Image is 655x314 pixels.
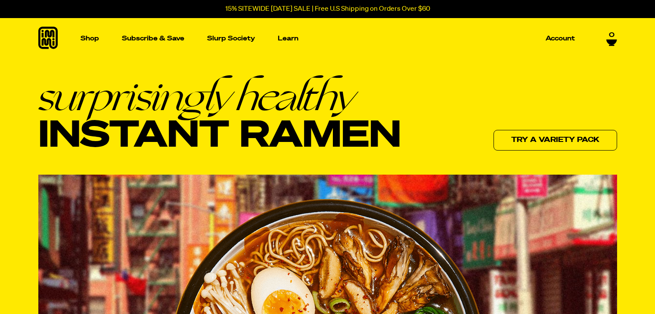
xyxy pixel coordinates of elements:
p: Slurp Society [207,35,255,42]
p: Learn [278,35,298,42]
a: 0 [606,28,617,43]
a: Shop [77,18,102,59]
nav: Main navigation [77,18,578,59]
a: Subscribe & Save [118,32,188,45]
h1: Instant Ramen [38,76,401,157]
a: Try a variety pack [494,130,617,151]
em: surprisingly healthy [38,76,401,117]
p: 15% SITEWIDE [DATE] SALE | Free U.S Shipping on Orders Over $60 [225,5,430,13]
a: Learn [274,18,302,59]
p: Subscribe & Save [122,35,184,42]
p: Account [546,35,575,42]
span: 0 [609,28,615,36]
p: Shop [81,35,99,42]
a: Slurp Society [204,32,258,45]
a: Account [542,32,578,45]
